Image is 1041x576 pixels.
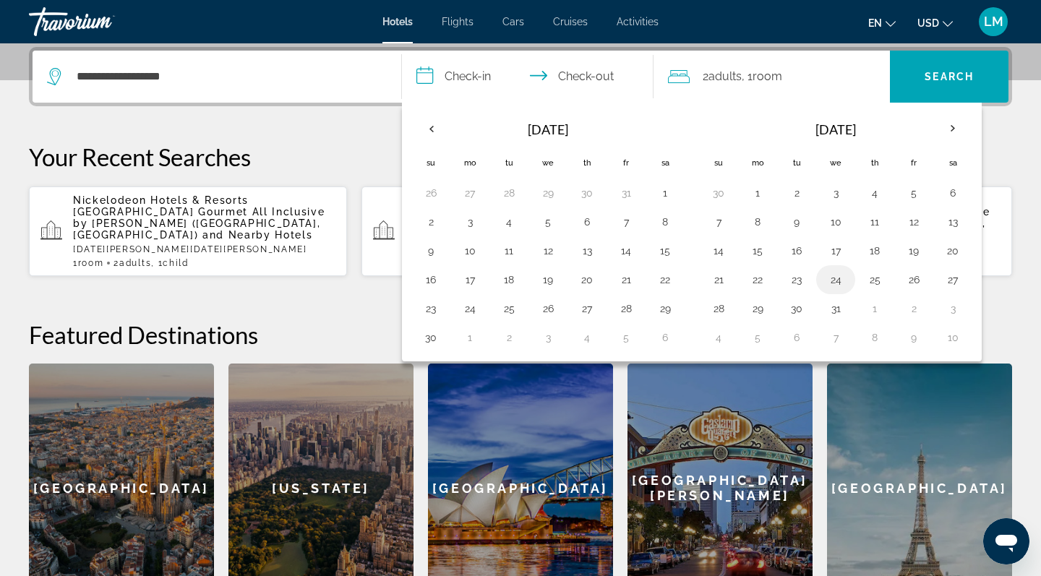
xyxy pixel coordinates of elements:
button: Day 16 [419,270,442,290]
button: Day 27 [458,183,481,203]
span: 1 [73,258,103,268]
button: Day 10 [824,212,847,232]
span: Adults [119,258,151,268]
button: Day 22 [746,270,769,290]
button: Day 4 [497,212,520,232]
button: Day 17 [458,270,481,290]
a: Cruises [553,16,588,27]
button: Day 27 [941,270,964,290]
button: Day 29 [746,298,769,319]
button: Day 5 [614,327,638,348]
button: Day 27 [575,298,599,319]
button: Day 5 [746,327,769,348]
button: Day 17 [824,241,847,261]
button: Day 9 [902,327,925,348]
button: Day 7 [824,327,847,348]
button: Day 15 [654,241,677,261]
span: and Nearby Hotels [202,229,313,241]
button: Day 25 [497,298,520,319]
span: USD [917,17,939,29]
span: Child [163,258,188,268]
button: Travelers: 2 adults, 0 children [654,51,891,103]
button: Day 23 [419,298,442,319]
button: Day 19 [902,241,925,261]
button: Day 22 [654,270,677,290]
button: Day 20 [575,270,599,290]
button: Day 26 [902,270,925,290]
iframe: Button to launch messaging window [983,518,1029,564]
a: Hotels [382,16,413,27]
button: Day 4 [863,183,886,203]
a: Cars [502,16,524,27]
button: Day 21 [614,270,638,290]
button: Day 7 [614,212,638,232]
button: Day 28 [707,298,730,319]
button: Day 6 [575,212,599,232]
button: Day 29 [536,183,560,203]
button: Day 19 [536,270,560,290]
button: Previous month [411,112,450,145]
p: Your Recent Searches [29,142,1012,171]
button: Day 20 [941,241,964,261]
table: Right calendar grid [699,112,972,352]
button: Day 5 [536,212,560,232]
a: Flights [442,16,474,27]
th: [DATE] [450,112,646,147]
button: Day 29 [654,298,677,319]
button: Day 6 [785,327,808,348]
button: Day 2 [902,298,925,319]
h2: Featured Destinations [29,320,1012,349]
button: Day 9 [785,212,808,232]
span: Adults [708,69,742,83]
button: Day 28 [614,298,638,319]
table: Left calendar grid [411,112,685,352]
button: Day 30 [785,298,808,319]
span: , 1 [742,66,782,87]
button: Hotels in [GEOGRAPHIC_DATA], [GEOGRAPHIC_DATA] (MAD)[DATE] - [DATE]1Room2Adults, 1Child [361,186,680,277]
button: Day 11 [497,241,520,261]
button: Day 26 [536,298,560,319]
button: Day 16 [785,241,808,261]
button: Day 3 [824,183,847,203]
button: Day 13 [941,212,964,232]
span: Search [925,71,974,82]
button: Day 21 [707,270,730,290]
button: Day 14 [707,241,730,261]
button: Day 31 [614,183,638,203]
span: , 1 [151,258,188,268]
p: [DATE][PERSON_NAME][DATE][PERSON_NAME] [73,244,335,254]
button: Day 12 [536,241,560,261]
button: Day 5 [902,183,925,203]
div: Search widget [33,51,1008,103]
button: Day 12 [902,212,925,232]
button: Change language [868,12,896,33]
span: en [868,17,882,29]
button: Day 14 [614,241,638,261]
button: Nickelodeon Hotels & Resorts [GEOGRAPHIC_DATA] Gourmet All Inclusive by [PERSON_NAME] ([GEOGRAPHI... [29,186,347,277]
button: Day 24 [458,298,481,319]
button: Day 18 [863,241,886,261]
button: Day 4 [575,327,599,348]
span: 2 [703,66,742,87]
button: Day 6 [654,327,677,348]
button: Day 30 [419,327,442,348]
button: Day 1 [458,327,481,348]
button: Day 8 [746,212,769,232]
button: Day 15 [746,241,769,261]
button: Day 10 [458,241,481,261]
button: Day 30 [575,183,599,203]
span: Activities [617,16,659,27]
button: Select check in and out date [402,51,654,103]
button: Next month [933,112,972,145]
button: Day 3 [536,327,560,348]
button: Day 9 [419,241,442,261]
button: Day 11 [863,212,886,232]
button: Search [890,51,1008,103]
button: User Menu [974,7,1012,37]
button: Day 1 [654,183,677,203]
button: Day 18 [497,270,520,290]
